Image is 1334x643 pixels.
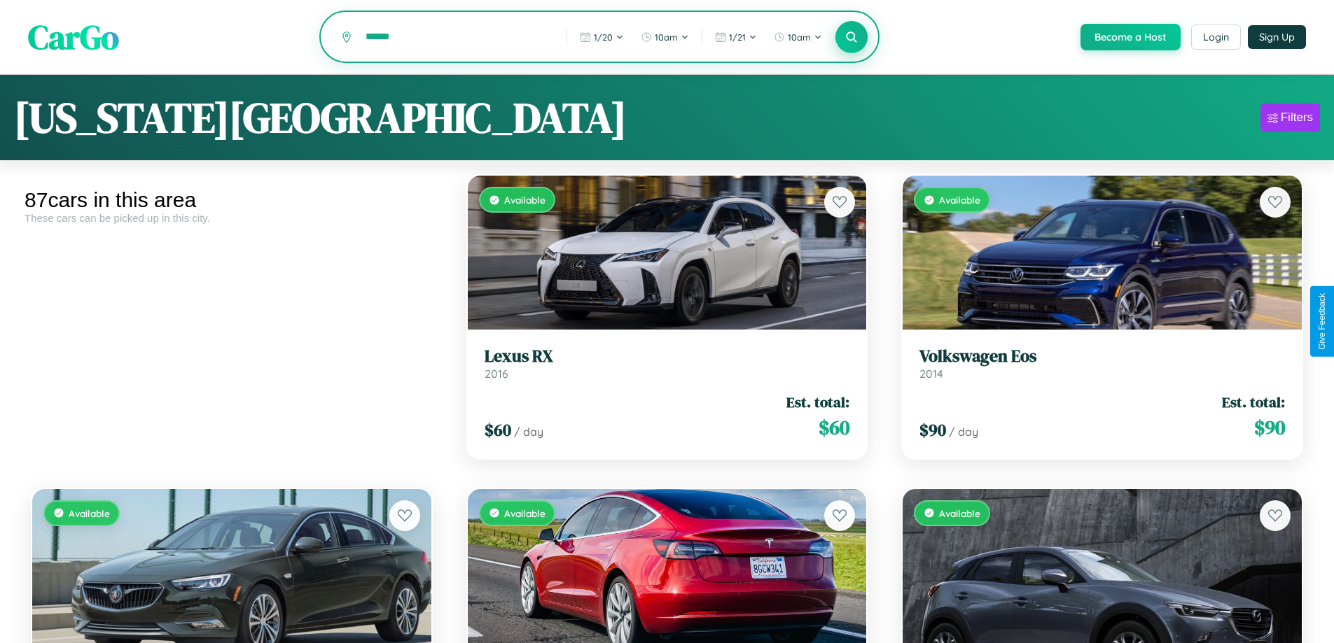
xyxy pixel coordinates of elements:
[504,507,546,519] span: Available
[69,507,110,519] span: Available
[485,346,850,367] h3: Lexus RX
[25,188,439,212] div: 87 cars in this area
[919,346,1285,367] h3: Volkswagen Eos
[819,414,849,441] span: $ 60
[655,31,678,43] span: 10am
[1317,293,1327,350] div: Give Feedback
[1222,392,1285,412] span: Est. total:
[1260,104,1320,132] button: Filters
[14,89,627,146] h1: [US_STATE][GEOGRAPHIC_DATA]
[514,425,543,439] span: / day
[708,26,764,48] button: 1/21
[786,392,849,412] span: Est. total:
[939,194,980,206] span: Available
[767,26,829,48] button: 10am
[1254,414,1285,441] span: $ 90
[919,346,1285,381] a: Volkswagen Eos2014
[1248,25,1306,49] button: Sign Up
[594,31,613,43] span: 1 / 20
[1281,111,1313,125] div: Filters
[28,14,119,60] span: CarGo
[485,418,511,441] span: $ 60
[919,367,943,381] span: 2014
[504,194,546,206] span: Available
[919,418,946,441] span: $ 90
[485,346,850,381] a: Lexus RX2016
[949,425,978,439] span: / day
[25,212,439,224] div: These cars can be picked up in this city.
[939,507,980,519] span: Available
[634,26,696,48] button: 10am
[1081,24,1181,50] button: Become a Host
[573,26,631,48] button: 1/20
[729,31,746,43] span: 1 / 21
[788,31,811,43] span: 10am
[1191,24,1241,50] button: Login
[485,367,508,381] span: 2016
